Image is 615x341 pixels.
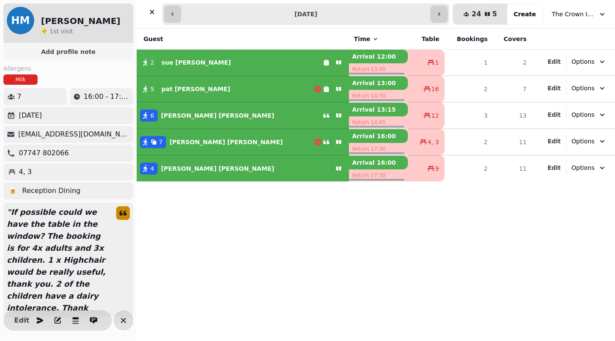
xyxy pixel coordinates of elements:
span: 9 [435,164,439,173]
button: 4[PERSON_NAME] [PERSON_NAME] [137,158,349,179]
span: 5 [492,11,497,18]
iframe: Chat Widget [572,300,615,341]
span: HM [11,15,30,26]
span: 4, 3 [428,138,439,146]
td: 7 [493,76,532,102]
p: [PERSON_NAME] [PERSON_NAME] [161,111,274,120]
button: Create [507,4,543,24]
p: Arrival 13:15 [349,103,408,116]
span: Options [571,57,594,66]
span: 24 [471,11,481,18]
span: Create [514,11,536,17]
span: 4 [150,164,154,173]
button: 7[PERSON_NAME] [PERSON_NAME] [137,132,349,152]
p: 7 [17,92,21,102]
span: 1 [435,58,439,67]
p: " If possible could we have the table in the window? The booking is for 4x adults and 3x children... [3,203,109,329]
button: Edit [548,57,561,66]
span: 2 [150,58,154,67]
button: 5pat [PERSON_NAME] [137,79,349,99]
p: visit [50,27,73,36]
p: 07747 802066 [19,148,69,158]
button: Edit [548,137,561,145]
p: Milk [15,76,26,83]
span: 7 [159,138,163,146]
button: Time [354,35,379,43]
span: 5 [150,85,154,93]
p: Arrival 13:00 [349,76,408,90]
button: Options [566,54,612,69]
p: 4, 3 [19,167,32,177]
p: sue [PERSON_NAME] [161,58,231,67]
p: 🍺 [9,186,17,196]
span: Add profile note [14,49,123,55]
p: Arrival 16:00 [349,156,408,169]
p: Arrival 16:00 [349,129,408,143]
label: Allergens [3,64,133,73]
span: Time [354,35,370,43]
span: Edit [548,138,561,144]
th: Table [408,29,444,50]
h2: [PERSON_NAME] [41,15,120,27]
span: Options [571,137,594,145]
p: [EMAIL_ADDRESS][DOMAIN_NAME] [18,129,130,139]
p: Return 14:45 [349,116,408,128]
td: 3 [445,102,493,129]
span: Edit [548,85,561,91]
span: Edit [17,317,27,324]
button: Edit [548,163,561,172]
span: Edit [548,165,561,171]
span: 1 [50,28,53,35]
button: The Crown Inn [547,6,612,22]
p: pat [PERSON_NAME] [161,85,230,93]
td: 11 [493,155,532,181]
th: Covers [493,29,532,50]
span: Options [571,84,594,92]
span: Options [571,110,594,119]
button: 6[PERSON_NAME] [PERSON_NAME] [137,105,349,126]
button: Options [566,80,612,96]
p: Return 17:30 [349,169,408,181]
p: Return 17:30 [349,143,408,155]
th: Guest [137,29,349,50]
button: Options [566,107,612,122]
span: 6 [150,111,154,120]
button: Options [566,133,612,149]
span: The Crown Inn [552,10,594,18]
button: 245 [453,4,507,24]
button: Edit [548,84,561,92]
td: 2 [445,76,493,102]
p: Arrival 12:00 [349,50,408,63]
td: 1 [445,50,493,76]
button: Edit [13,312,30,329]
button: Options [566,160,612,175]
td: 13 [493,102,532,129]
p: [PERSON_NAME] [PERSON_NAME] [170,138,283,146]
p: [PERSON_NAME] [PERSON_NAME] [161,164,274,173]
p: Reception Dining [22,186,80,196]
span: Edit [548,59,561,65]
span: Edit [548,112,561,118]
span: Options [571,163,594,172]
button: Edit [548,110,561,119]
td: 2 [493,50,532,76]
button: 2sue [PERSON_NAME] [137,52,349,73]
span: 12 [431,111,439,120]
p: Return 14:30 [349,90,408,102]
td: 2 [445,155,493,181]
td: 11 [493,129,532,155]
p: [DATE] [19,110,42,121]
button: Add profile note [7,46,130,57]
span: 16 [431,85,439,93]
td: 2 [445,129,493,155]
span: st [53,28,61,35]
p: Return 13:30 [349,63,408,75]
p: 16:00 - 17:30 [84,92,130,102]
th: Bookings [445,29,493,50]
